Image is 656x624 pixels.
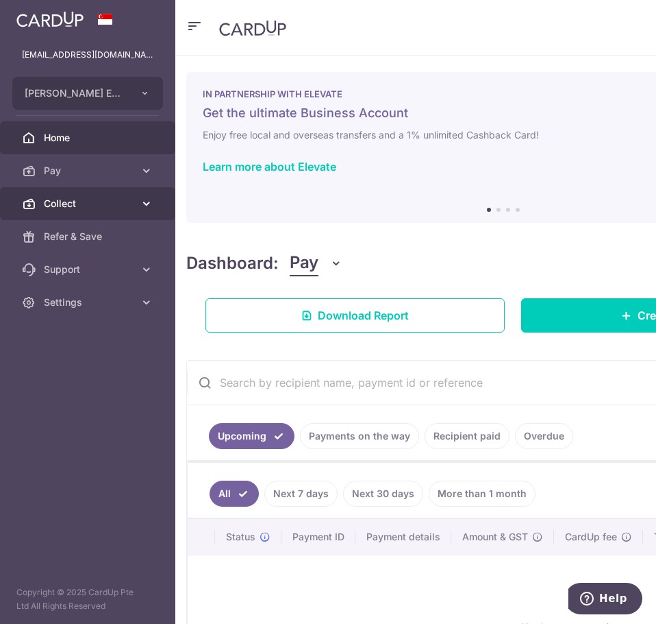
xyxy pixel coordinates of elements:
[290,250,342,276] button: Pay
[318,307,409,324] span: Download Report
[219,20,286,36] img: CardUp
[290,250,318,276] span: Pay
[25,86,126,100] span: [PERSON_NAME] EYE CARE PTE. LTD.
[44,230,134,243] span: Refer & Save
[44,296,134,309] span: Settings
[12,77,163,110] button: [PERSON_NAME] EYE CARE PTE. LTD.
[425,423,509,449] a: Recipient paid
[515,423,573,449] a: Overdue
[210,481,259,507] a: All
[22,48,153,62] p: [EMAIL_ADDRESS][DOMAIN_NAME]
[209,423,294,449] a: Upcoming
[44,131,134,145] span: Home
[264,481,338,507] a: Next 7 days
[281,519,355,555] th: Payment ID
[226,530,255,544] span: Status
[355,519,451,555] th: Payment details
[462,530,528,544] span: Amount & GST
[343,481,423,507] a: Next 30 days
[205,298,505,333] a: Download Report
[44,164,134,178] span: Pay
[203,160,336,173] a: Learn more about Elevate
[300,423,419,449] a: Payments on the way
[44,197,134,211] span: Collect
[565,530,617,544] span: CardUp fee
[16,11,84,27] img: CardUp
[44,263,134,276] span: Support
[186,251,279,276] h4: Dashboard:
[429,481,535,507] a: More than 1 month
[568,583,642,617] iframe: Opens a widget where you can find more information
